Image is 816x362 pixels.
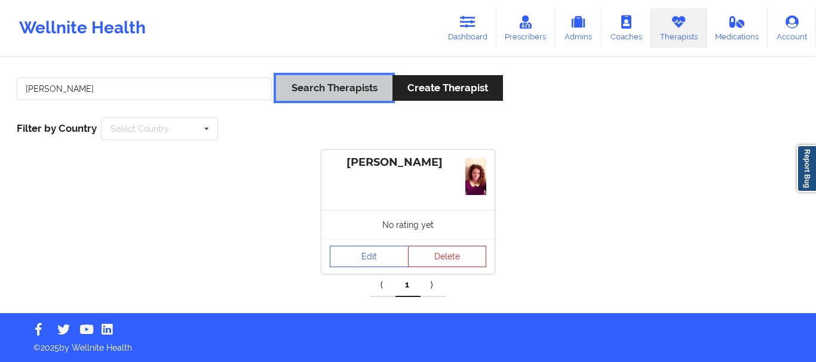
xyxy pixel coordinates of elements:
a: Account [768,8,816,48]
p: © 2025 by Wellnite Health [25,333,791,354]
a: 1 [395,273,421,297]
a: Prescribers [496,8,556,48]
a: Therapists [651,8,707,48]
a: Report Bug [797,145,816,192]
a: Medications [707,8,768,48]
div: No rating yet [321,210,495,239]
span: Filter by Country [17,122,97,134]
div: Select Country [111,125,169,133]
button: Search Therapists [276,75,392,101]
div: [PERSON_NAME] [330,156,486,169]
input: Search Keywords [17,78,272,100]
a: Next item [421,273,446,297]
a: Edit [330,246,409,267]
a: Dashboard [439,8,496,48]
a: Coaches [602,8,651,48]
button: Create Therapist [392,75,503,101]
button: Delete [408,246,487,267]
div: Pagination Navigation [370,273,446,297]
img: d9c876b2-1507-4cd9-a4cf-a2614975c2beC78998E3-5047-45B5-8508-D530223A815C.jpeg [465,158,486,195]
a: Admins [555,8,602,48]
a: Previous item [370,273,395,297]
